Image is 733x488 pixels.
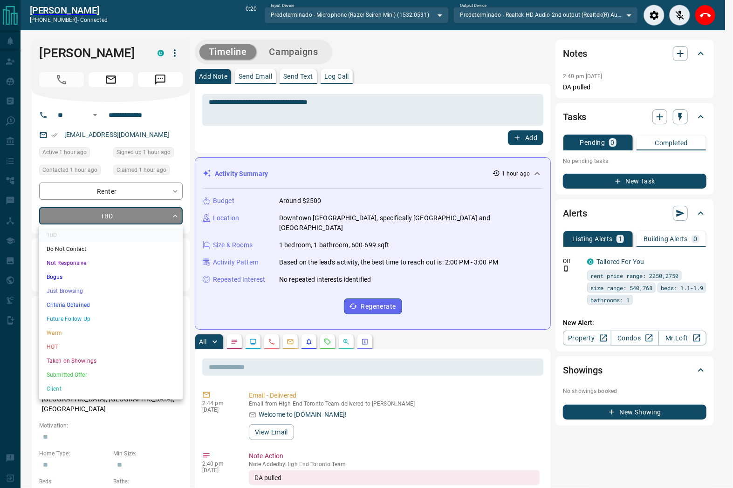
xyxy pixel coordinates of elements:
li: HOT [39,340,183,354]
li: Not Responsive [39,256,183,270]
li: Criteria Obtained [39,298,183,312]
li: Warm [39,326,183,340]
li: Just Browsing [39,284,183,298]
li: Client [39,382,183,396]
li: Future Follow Up [39,312,183,326]
li: Taken on Showings [39,354,183,368]
li: Do Not Contact [39,242,183,256]
li: Submitted Offer [39,368,183,382]
li: Bogus [39,270,183,284]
